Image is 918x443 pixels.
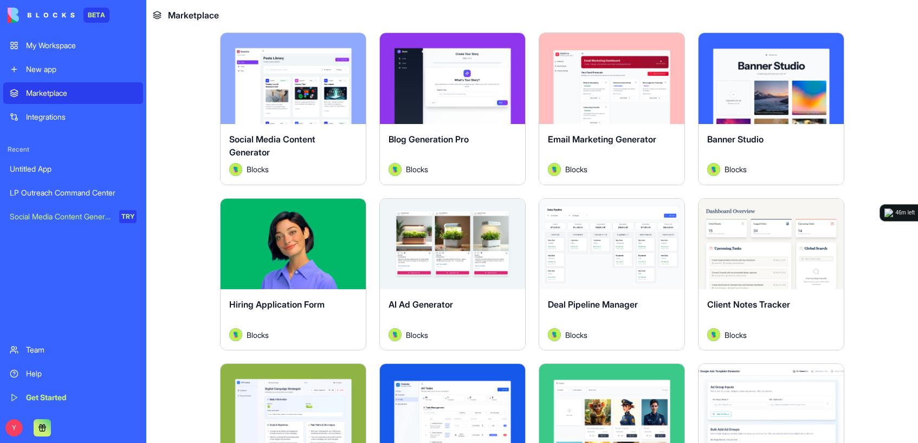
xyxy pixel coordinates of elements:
[548,299,638,310] span: Deal Pipeline Manager
[725,329,747,341] span: Blocks
[3,206,143,227] a: Social Media Content GeneratorTRY
[707,328,720,341] img: Avatar
[539,32,685,185] a: Email Marketing GeneratorAvatarBlocks
[3,35,143,56] a: My Workspace
[707,134,764,145] span: Banner Studio
[389,134,469,145] span: Blog Generation Pro
[26,112,137,122] div: Integrations
[3,387,143,408] a: Get Started
[3,145,143,154] span: Recent
[548,134,656,145] span: Email Marketing Generator
[707,163,720,176] img: Avatar
[389,328,402,341] img: Avatar
[83,8,109,23] div: BETA
[539,198,685,351] a: Deal Pipeline ManagerAvatarBlocks
[229,163,242,176] img: Avatar
[698,32,844,185] a: Banner StudioAvatarBlocks
[247,329,269,341] span: Blocks
[379,198,526,351] a: AI Ad GeneratorAvatarBlocks
[168,9,219,22] span: Marketplace
[26,64,137,75] div: New app
[389,299,453,310] span: AI Ad Generator
[548,163,561,176] img: Avatar
[229,134,315,158] span: Social Media Content Generator
[3,106,143,128] a: Integrations
[5,419,23,437] span: Y
[3,82,143,104] a: Marketplace
[247,164,269,175] span: Blocks
[8,8,75,23] img: logo
[548,328,561,341] img: Avatar
[389,163,402,176] img: Avatar
[26,344,137,355] div: Team
[3,58,143,80] a: New app
[10,164,137,174] div: Untitled App
[565,329,587,341] span: Blocks
[3,363,143,385] a: Help
[26,392,137,403] div: Get Started
[725,164,747,175] span: Blocks
[3,158,143,180] a: Untitled App
[220,32,366,185] a: Social Media Content GeneratorAvatarBlocks
[698,198,844,351] a: Client Notes TrackerAvatarBlocks
[707,299,790,310] span: Client Notes Tracker
[220,198,366,351] a: Hiring Application FormAvatarBlocks
[119,210,137,223] div: TRY
[3,182,143,204] a: LP Outreach Command Center
[229,299,325,310] span: Hiring Application Form
[3,339,143,361] a: Team
[229,328,242,341] img: Avatar
[26,40,137,51] div: My Workspace
[884,209,893,217] img: logo
[379,32,526,185] a: Blog Generation ProAvatarBlocks
[8,8,109,23] a: BETA
[565,164,587,175] span: Blocks
[406,329,428,341] span: Blocks
[10,187,137,198] div: LP Outreach Command Center
[406,164,428,175] span: Blocks
[26,88,137,99] div: Marketplace
[10,211,112,222] div: Social Media Content Generator
[26,368,137,379] div: Help
[895,209,915,217] div: 46m left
